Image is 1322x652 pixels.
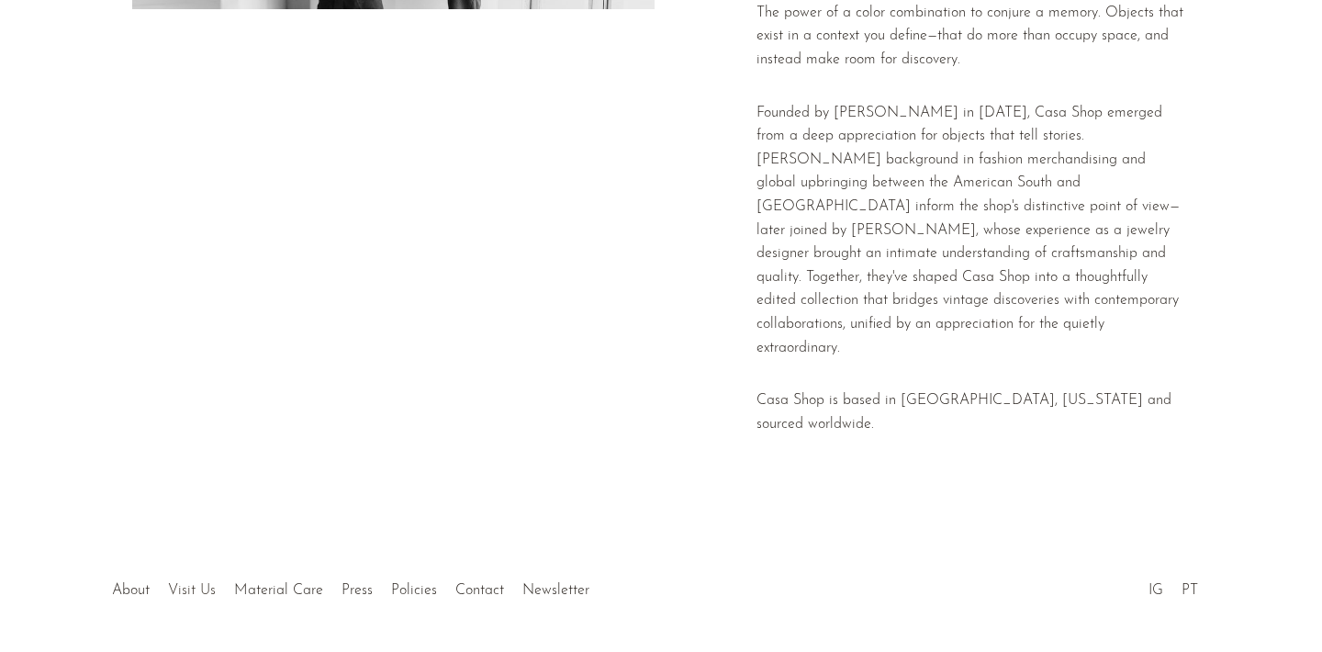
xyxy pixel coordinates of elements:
a: Press [342,583,373,598]
a: IG [1148,583,1163,598]
p: Casa Shop is based in [GEOGRAPHIC_DATA], [US_STATE] and sourced worldwide. [756,389,1190,436]
a: Material Care [234,583,323,598]
a: About [112,583,150,598]
a: Policies [391,583,437,598]
ul: Quick links [103,568,599,603]
a: Visit Us [168,583,216,598]
ul: Social Medias [1139,568,1207,603]
a: Contact [455,583,504,598]
p: Founded by [PERSON_NAME] in [DATE], Casa Shop emerged from a deep appreciation for objects that t... [756,102,1190,361]
a: PT [1182,583,1198,598]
